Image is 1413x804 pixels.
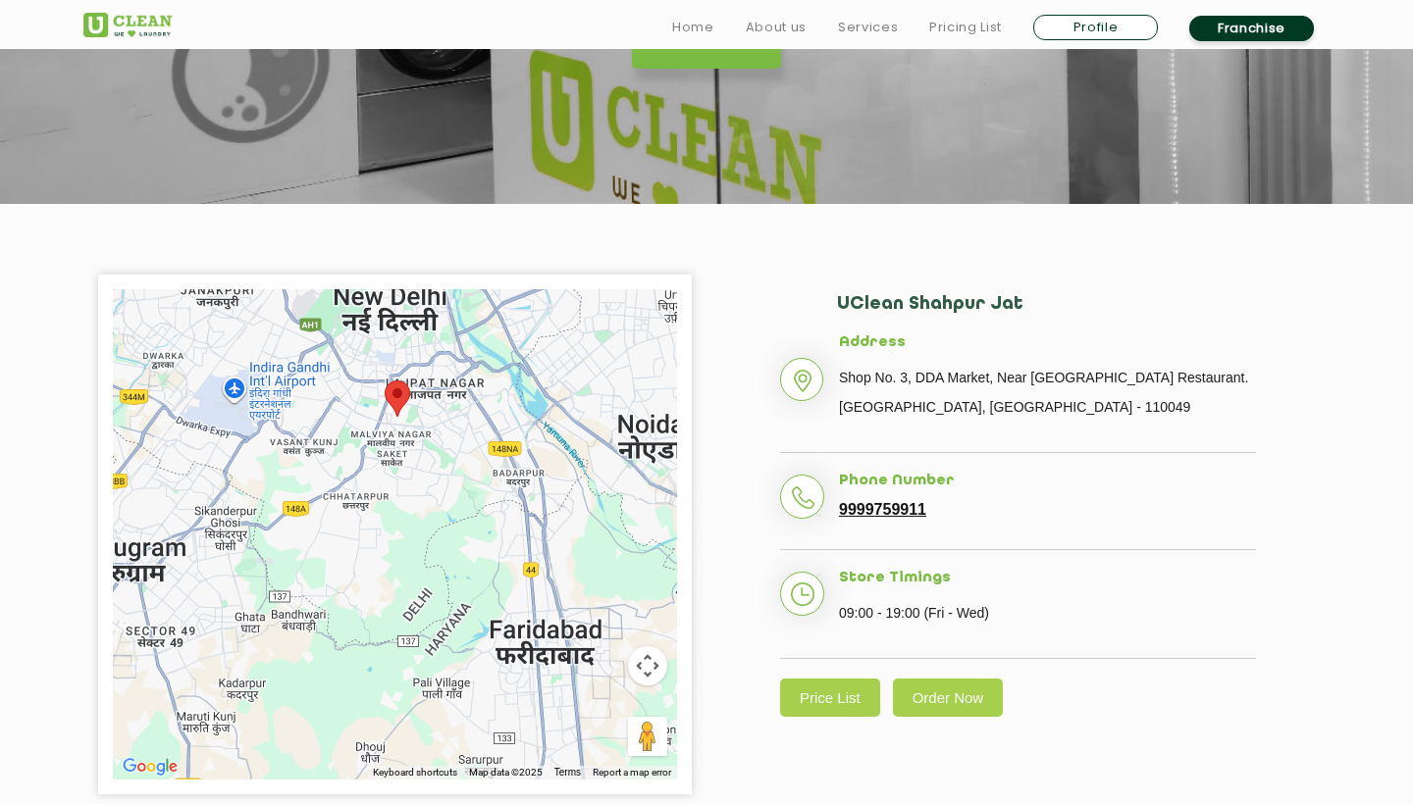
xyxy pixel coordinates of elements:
a: Open this area in Google Maps (opens a new window) [118,754,183,779]
img: UClean Laundry and Dry Cleaning [83,13,172,37]
a: Price List [780,678,880,717]
a: Franchise [1189,16,1314,41]
img: Google [118,754,183,779]
a: 9999759911 [839,501,926,519]
button: Map camera controls [628,646,667,685]
a: Terms (opens in new tab) [554,766,581,779]
button: Keyboard shortcuts [373,766,457,779]
h5: Store Timings [839,570,1256,587]
a: Profile [1033,15,1158,40]
a: Pricing List [929,16,1002,39]
a: Services [838,16,898,39]
button: Drag Pegman onto the map to open Street View [628,717,667,756]
a: Home [672,16,714,39]
h5: Phone Number [839,473,1256,490]
a: About us [746,16,807,39]
h2: UClean Shahpur Jat [837,294,1256,334]
span: Map data ©2025 [469,767,543,778]
p: 09:00 - 19:00 (Fri - Wed) [839,598,1256,628]
a: Order Now [893,678,1004,717]
h5: Address [839,334,1256,352]
a: Report a map error [593,766,671,779]
p: Shop No. 3, DDA Market, Near [GEOGRAPHIC_DATA] Restaurant. [GEOGRAPHIC_DATA], [GEOGRAPHIC_DATA] -... [839,363,1256,422]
